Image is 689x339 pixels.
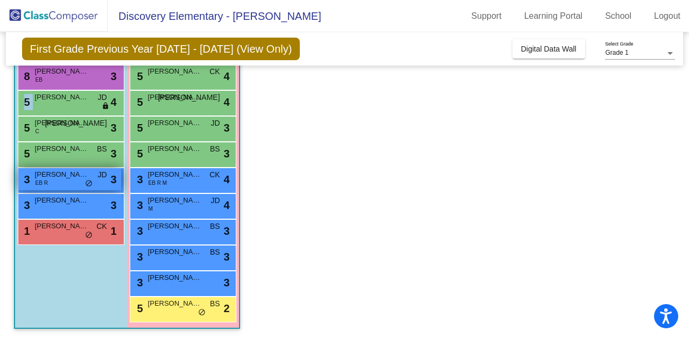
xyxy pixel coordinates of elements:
[135,251,143,263] span: 3
[148,92,202,103] span: [PERSON_NAME]
[210,118,220,129] span: JD
[97,143,107,155] span: BS
[596,8,640,25] a: School
[22,174,30,185] span: 3
[210,298,220,309] span: BS
[22,199,30,211] span: 3
[22,70,30,82] span: 8
[210,221,220,232] span: BS
[223,120,229,136] span: 3
[223,300,229,316] span: 2
[223,68,229,84] span: 4
[209,66,220,77] span: CK
[149,179,167,187] span: EB R M
[35,169,89,180] span: [PERSON_NAME]
[97,92,107,103] span: JD
[148,247,202,257] span: [PERSON_NAME]
[110,223,116,239] span: 1
[223,197,229,213] span: 4
[148,298,202,309] span: [PERSON_NAME]
[149,205,153,213] span: M
[512,39,585,59] button: Digital Data Wall
[135,174,143,185] span: 3
[110,94,116,110] span: 4
[135,302,143,314] span: 5
[110,197,116,213] span: 3
[35,221,89,232] span: [PERSON_NAME]
[85,179,93,188] span: do_not_disturb_alt
[22,96,30,108] span: 5
[35,143,89,154] span: [PERSON_NAME]
[223,275,229,291] span: 3
[148,118,202,128] span: [PERSON_NAME] [PERSON_NAME]
[36,76,43,84] span: EB
[148,195,202,206] span: [PERSON_NAME]
[135,199,143,211] span: 3
[223,146,229,162] span: 3
[645,8,689,25] a: Logout
[22,38,300,60] span: First Grade Previous Year [DATE] - [DATE] (View Only)
[108,8,321,25] span: Discovery Elementary - [PERSON_NAME]
[110,68,116,84] span: 3
[605,49,628,56] span: Grade 1
[35,92,89,103] span: [PERSON_NAME]
[210,143,220,155] span: BS
[36,127,39,135] span: C
[198,308,206,317] span: do_not_disturb_alt
[22,122,30,134] span: 5
[223,223,229,239] span: 3
[35,118,89,128] span: [PERSON_NAME]
[35,195,89,206] span: [PERSON_NAME]
[158,92,220,103] span: [PERSON_NAME]
[135,70,143,82] span: 5
[110,120,116,136] span: 3
[36,179,48,187] span: EB R
[22,148,30,160] span: 5
[35,66,89,77] span: [PERSON_NAME]
[45,118,107,129] span: [PERSON_NAME]
[148,272,202,283] span: [PERSON_NAME]
[148,169,202,180] span: [PERSON_NAME]
[223,94,229,110] span: 4
[135,96,143,108] span: 5
[516,8,592,25] a: Learning Portal
[210,195,220,206] span: JD
[85,231,93,240] span: do_not_disturb_alt
[209,169,220,181] span: CK
[135,122,143,134] span: 5
[521,45,576,53] span: Digital Data Wall
[148,221,202,232] span: [PERSON_NAME]
[463,8,510,25] a: Support
[148,143,202,154] span: [PERSON_NAME]
[97,169,107,181] span: JD
[223,171,229,187] span: 4
[102,102,109,111] span: lock
[96,221,107,232] span: CK
[110,171,116,187] span: 3
[210,247,220,258] span: BS
[223,249,229,265] span: 3
[135,225,143,237] span: 3
[148,66,202,77] span: [PERSON_NAME]
[135,277,143,288] span: 3
[110,146,116,162] span: 3
[135,148,143,160] span: 5
[22,225,30,237] span: 1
